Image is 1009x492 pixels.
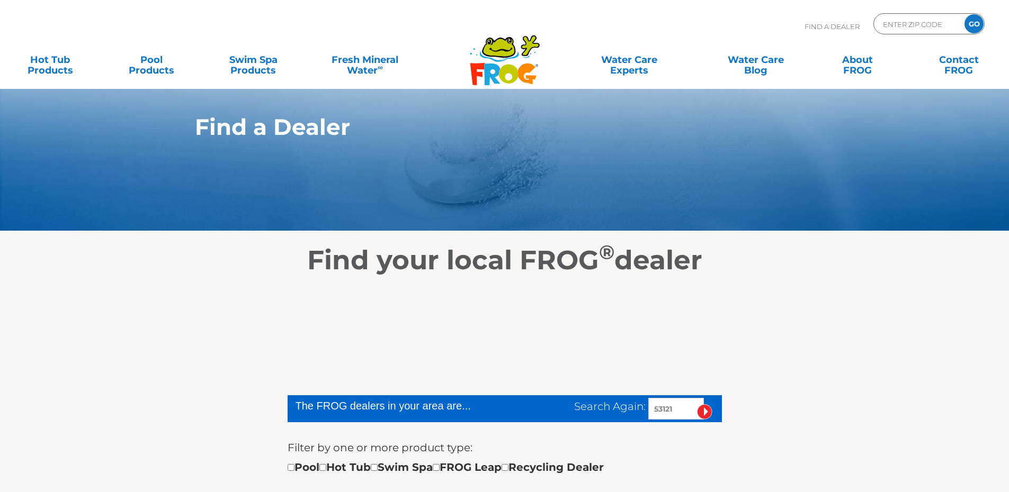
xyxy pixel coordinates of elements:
input: Zip Code Form [882,16,953,32]
sup: ® [599,240,614,264]
sup: ∞ [378,63,383,71]
span: Search Again: [574,400,646,413]
div: The FROG dealers in your area are... [296,398,509,414]
input: GO [965,14,984,33]
a: Swim SpaProducts [214,49,293,70]
a: Hot TubProducts [11,49,90,70]
p: Find A Dealer [805,13,860,40]
h1: Find a Dealer [195,114,765,140]
img: Frog Products Logo [464,21,546,86]
a: Water CareBlog [716,49,795,70]
a: Fresh MineralWater∞ [315,49,414,70]
a: ContactFROG [919,49,998,70]
h2: Find your local FROG dealer [179,244,831,276]
a: Water CareExperts [565,49,693,70]
a: AboutFROG [818,49,897,70]
div: Pool Hot Tub Swim Spa FROG Leap Recycling Dealer [288,459,604,476]
label: Filter by one or more product type: [288,439,472,456]
input: Submit [697,404,712,420]
a: PoolProducts [112,49,191,70]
